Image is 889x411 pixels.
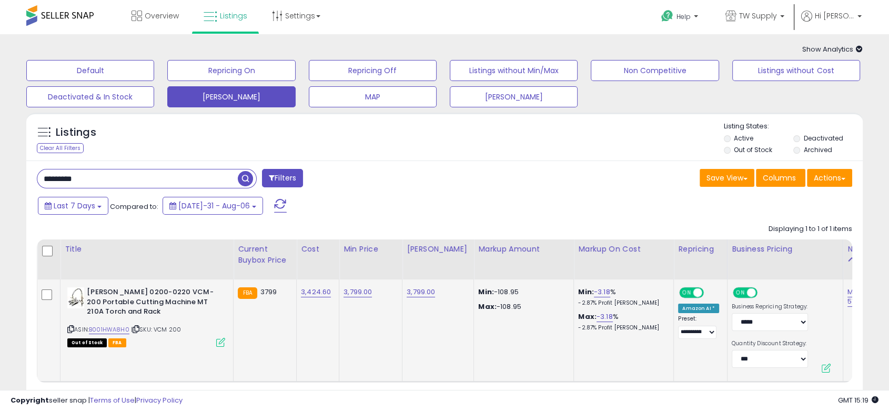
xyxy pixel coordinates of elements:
[11,396,183,406] div: seller snap | |
[661,9,674,23] i: Get Help
[847,244,877,255] div: Note
[739,11,777,21] span: TW Supply
[578,299,665,307] p: -2.87% Profit [PERSON_NAME]
[38,197,108,215] button: Last 7 Days
[734,288,747,297] span: ON
[136,395,183,405] a: Privacy Policy
[110,202,158,212] span: Compared to:
[578,287,665,307] div: %
[763,173,796,183] span: Columns
[594,287,610,297] a: -3.18
[597,312,613,322] a: -3.18
[65,244,229,255] div: Title
[804,134,843,143] label: Deactivated
[802,44,863,54] span: Show Analytics
[67,287,84,308] img: 41h4-8NanEL._SL40_.jpg
[769,224,852,234] div: Displaying 1 to 1 of 1 items
[450,86,578,107] button: [PERSON_NAME]
[702,288,719,297] span: OFF
[801,11,862,34] a: Hi [PERSON_NAME]
[163,197,263,215] button: [DATE]-31 - Aug-06
[574,239,674,279] th: The percentage added to the cost of goods (COGS) that forms the calculator for Min & Max prices.
[732,60,860,81] button: Listings without Cost
[238,244,292,266] div: Current Buybox Price
[11,395,49,405] strong: Copyright
[478,287,494,297] strong: Min:
[478,302,497,312] strong: Max:
[676,12,691,21] span: Help
[67,338,107,347] span: All listings that are currently out of stock and unavailable for purchase on Amazon
[407,244,469,255] div: [PERSON_NAME]
[54,201,95,211] span: Last 7 Days
[56,125,96,140] h5: Listings
[732,303,808,310] label: Business Repricing Strategy:
[167,60,295,81] button: Repricing On
[262,169,303,187] button: Filters
[478,287,565,297] p: -108.95
[578,324,665,332] p: -2.87% Profit [PERSON_NAME]
[260,287,277,297] span: 3799
[26,60,154,81] button: Default
[90,395,135,405] a: Terms of Use
[450,60,578,81] button: Listings without Min/Max
[756,288,773,297] span: OFF
[578,312,665,332] div: %
[678,315,719,339] div: Preset:
[37,143,84,153] div: Clear All Filters
[167,86,295,107] button: [PERSON_NAME]
[734,134,753,143] label: Active
[344,244,398,255] div: Min Price
[87,287,215,319] b: [PERSON_NAME] 0200-0220 VCM-200 Portable Cutting Machine MT 210A Torch and Rack
[591,60,719,81] button: Non Competitive
[838,395,878,405] span: 2025-08-14 15:19 GMT
[680,288,693,297] span: ON
[724,122,863,132] p: Listing States:
[220,11,247,21] span: Listings
[26,86,154,107] button: Deactivated & In Stock
[653,2,709,34] a: Help
[344,287,372,297] a: 3,799.00
[89,325,129,334] a: B001HWA8H0
[407,287,435,297] a: 3,799.00
[578,312,597,322] b: Max:
[478,302,565,312] p: -108.95
[578,287,594,297] b: Min:
[238,287,257,299] small: FBA
[67,287,225,346] div: ASIN:
[700,169,754,187] button: Save View
[301,287,331,297] a: 3,424.60
[131,325,181,334] span: | SKU: VCM 200
[734,145,772,154] label: Out of Stock
[732,340,808,347] label: Quantity Discount Strategy:
[732,244,839,255] div: Business Pricing
[301,244,335,255] div: Cost
[108,338,126,347] span: FBA
[578,244,669,255] div: Markup on Cost
[807,169,852,187] button: Actions
[756,169,805,187] button: Columns
[309,60,437,81] button: Repricing Off
[478,244,569,255] div: Markup Amount
[145,11,179,21] span: Overview
[815,11,854,21] span: Hi [PERSON_NAME]
[178,201,250,211] span: [DATE]-31 - Aug-06
[847,287,873,307] a: MAP 5146.60
[804,145,832,154] label: Archived
[309,86,437,107] button: MAP
[678,304,719,313] div: Amazon AI *
[678,244,723,255] div: Repricing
